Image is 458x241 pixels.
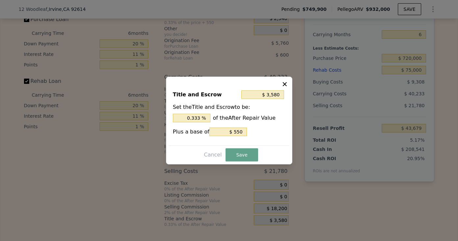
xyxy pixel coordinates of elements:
button: Save [226,148,258,161]
div: Title and Escrow [173,89,239,101]
div: of the After Repair Value [173,114,285,122]
div: Set the Title and Escrow to be: [173,103,285,122]
button: Cancel [201,150,224,160]
span: Plus a base of [173,129,209,135]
